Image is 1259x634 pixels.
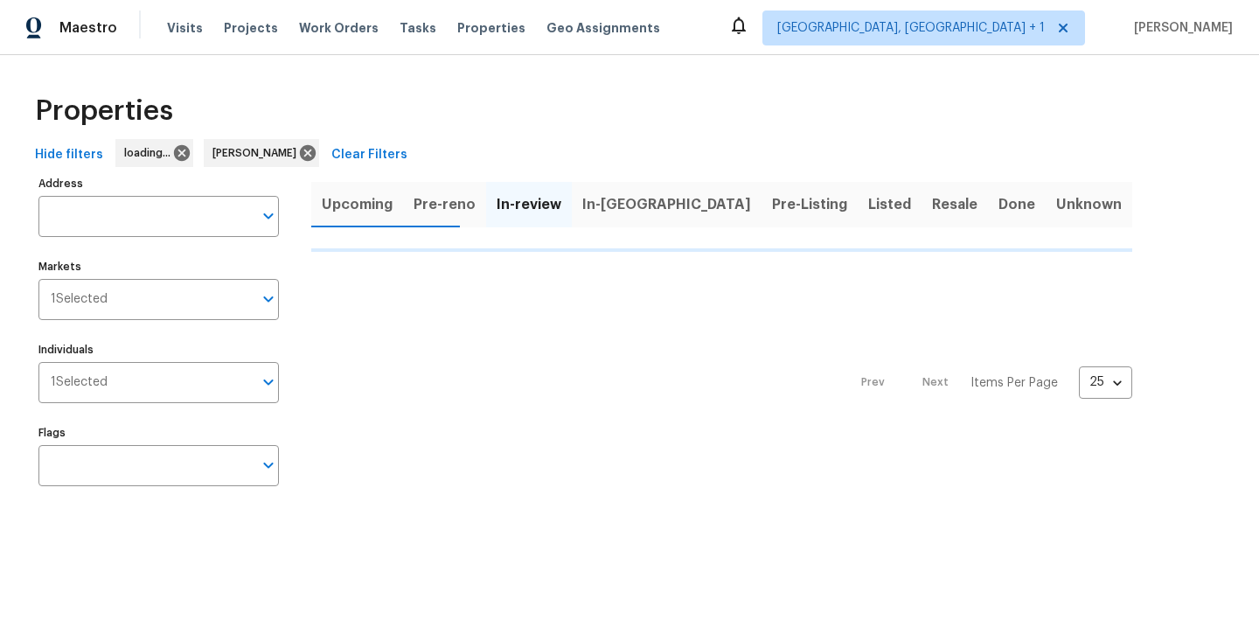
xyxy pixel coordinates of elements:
[845,262,1132,504] nav: Pagination Navigation
[38,261,279,272] label: Markets
[331,144,407,166] span: Clear Filters
[299,19,379,37] span: Work Orders
[772,192,847,217] span: Pre-Listing
[115,139,193,167] div: loading...
[256,370,281,394] button: Open
[932,192,977,217] span: Resale
[167,19,203,37] span: Visits
[256,453,281,477] button: Open
[51,292,108,307] span: 1 Selected
[1079,359,1132,405] div: 25
[38,345,279,355] label: Individuals
[868,192,911,217] span: Listed
[324,139,414,171] button: Clear Filters
[970,374,1058,392] p: Items Per Page
[28,139,110,171] button: Hide filters
[59,19,117,37] span: Maestro
[777,19,1045,37] span: [GEOGRAPHIC_DATA], [GEOGRAPHIC_DATA] + 1
[1127,19,1233,37] span: [PERSON_NAME]
[212,144,303,162] span: [PERSON_NAME]
[400,22,436,34] span: Tasks
[1056,192,1122,217] span: Unknown
[35,144,103,166] span: Hide filters
[256,287,281,311] button: Open
[51,375,108,390] span: 1 Selected
[35,102,173,120] span: Properties
[998,192,1035,217] span: Done
[322,192,393,217] span: Upcoming
[256,204,281,228] button: Open
[497,192,561,217] span: In-review
[414,192,476,217] span: Pre-reno
[457,19,525,37] span: Properties
[204,139,319,167] div: [PERSON_NAME]
[224,19,278,37] span: Projects
[546,19,660,37] span: Geo Assignments
[582,192,751,217] span: In-[GEOGRAPHIC_DATA]
[38,428,279,438] label: Flags
[124,144,177,162] span: loading...
[38,178,279,189] label: Address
